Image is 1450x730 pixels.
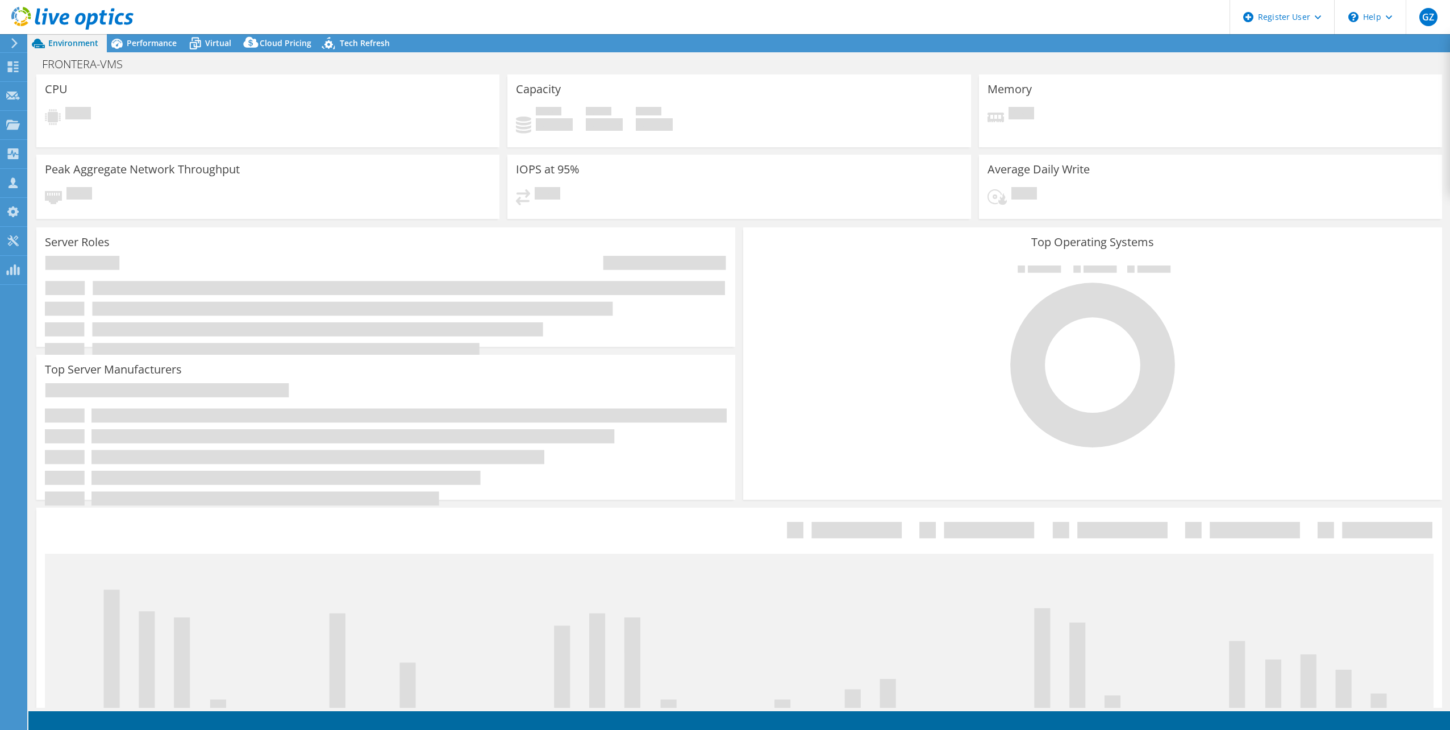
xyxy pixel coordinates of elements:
[66,187,92,202] span: Pending
[65,107,91,122] span: Pending
[516,83,561,96] h3: Capacity
[37,58,140,70] h1: FRONTERA-VMS
[45,83,68,96] h3: CPU
[636,118,673,131] h4: 0 GiB
[1348,12,1359,22] svg: \n
[516,163,580,176] h3: IOPS at 95%
[536,118,573,131] h4: 0 GiB
[988,163,1090,176] h3: Average Daily Write
[1009,107,1034,122] span: Pending
[205,38,231,48] span: Virtual
[586,107,611,118] span: Free
[988,83,1032,96] h3: Memory
[535,187,560,202] span: Pending
[536,107,561,118] span: Used
[586,118,623,131] h4: 0 GiB
[45,236,110,248] h3: Server Roles
[48,38,98,48] span: Environment
[1011,187,1037,202] span: Pending
[752,236,1434,248] h3: Top Operating Systems
[260,38,311,48] span: Cloud Pricing
[127,38,177,48] span: Performance
[45,163,240,176] h3: Peak Aggregate Network Throughput
[45,363,182,376] h3: Top Server Manufacturers
[1419,8,1438,26] span: GZ
[340,38,390,48] span: Tech Refresh
[636,107,661,118] span: Total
